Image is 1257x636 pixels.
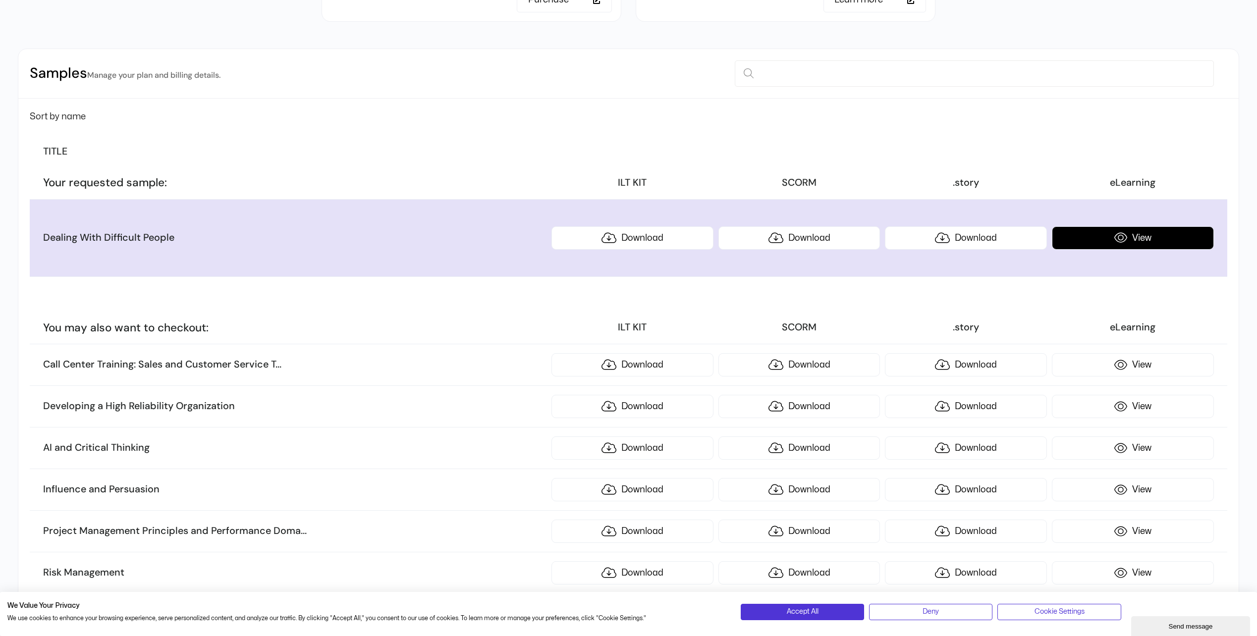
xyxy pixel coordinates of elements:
span: Sort by name [30,112,86,121]
a: Download [718,478,880,501]
h3: Call Center Training: Sales and Customer Service T [43,358,547,371]
a: Download [551,520,713,543]
a: Download [885,478,1047,501]
a: Download [885,226,1047,250]
a: Download [885,520,1047,543]
a: Download [885,395,1047,418]
a: Download [718,520,880,543]
a: Download [718,395,880,418]
a: Download [551,436,713,460]
a: Download [718,561,880,584]
h3: Developing a High Reliability Organization [43,400,547,413]
button: Adjust cookie preferences [997,604,1121,620]
a: Download [551,561,713,584]
a: Download [718,226,880,250]
h3: SCORM [718,176,880,189]
p: We use cookies to enhance your browsing experience, serve personalized content, and analyze our t... [7,614,726,623]
a: Download [551,395,713,418]
a: View [1052,478,1214,501]
span: ... [275,358,281,371]
button: Deny all cookies [869,604,992,620]
button: Accept all cookies [741,604,864,620]
a: Download [718,353,880,376]
span: Deny [923,606,939,617]
h3: TITLE [43,145,547,158]
a: Download [551,478,713,501]
a: View [1052,561,1214,584]
a: View [1052,395,1214,418]
h3: Your requested sample: [43,175,547,190]
a: Download [885,353,1047,376]
span: Accept All [787,606,819,617]
a: View [1052,226,1214,250]
a: Download [885,561,1047,584]
h3: Dealing With Difficult People [43,231,547,244]
a: View [1052,520,1214,543]
a: View [1052,436,1214,460]
h3: ILT KIT [551,321,713,334]
h2: We Value Your Privacy [7,601,726,610]
span: Cookie Settings [1035,606,1085,617]
a: Download [885,436,1047,460]
h2: Samples [30,64,220,83]
h3: ILT KIT [551,176,713,189]
a: Download [551,353,713,376]
a: Download [718,436,880,460]
h3: SCORM [718,321,880,334]
h3: eLearning [1052,176,1214,189]
h3: Influence and Persuasion [43,483,547,496]
h3: eLearning [1052,321,1214,334]
small: Manage your plan and billing details. [87,70,220,80]
a: Download [551,226,713,250]
h3: You may also want to checkout: [43,320,547,335]
h3: AI and Critical Thinking [43,441,547,454]
a: View [1052,353,1214,376]
h3: Project Management Principles and Performance Doma [43,525,547,537]
h3: .story [885,321,1047,334]
h3: Risk Management [43,566,547,579]
iframe: chat widget [1131,614,1252,636]
span: ... [301,524,307,537]
h3: .story [885,176,1047,189]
